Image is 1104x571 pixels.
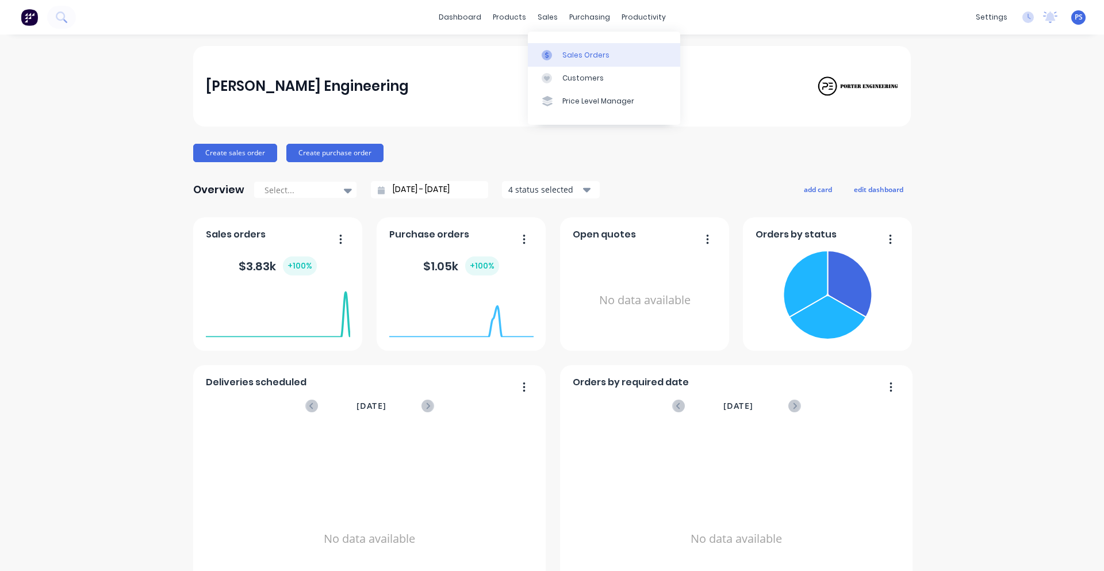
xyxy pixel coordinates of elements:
[508,183,581,196] div: 4 status selected
[21,9,38,26] img: Factory
[423,256,499,275] div: $ 1.05k
[286,144,384,162] button: Create purchase order
[528,43,680,66] a: Sales Orders
[573,228,636,242] span: Open quotes
[239,256,317,275] div: $ 3.83k
[193,144,277,162] button: Create sales order
[283,256,317,275] div: + 100 %
[356,400,386,412] span: [DATE]
[562,96,634,106] div: Price Level Manager
[389,228,469,242] span: Purchase orders
[818,76,898,97] img: Porter Engineering
[723,400,753,412] span: [DATE]
[562,73,604,83] div: Customers
[573,375,689,389] span: Orders by required date
[532,9,563,26] div: sales
[206,75,409,98] div: [PERSON_NAME] Engineering
[756,228,837,242] span: Orders by status
[465,256,499,275] div: + 100 %
[433,9,487,26] a: dashboard
[563,9,616,26] div: purchasing
[562,50,609,60] div: Sales Orders
[502,181,600,198] button: 4 status selected
[970,9,1013,26] div: settings
[193,178,244,201] div: Overview
[796,182,839,197] button: add card
[487,9,532,26] div: products
[1075,12,1083,22] span: PS
[846,182,911,197] button: edit dashboard
[616,9,672,26] div: productivity
[528,90,680,113] a: Price Level Manager
[206,228,266,242] span: Sales orders
[528,67,680,90] a: Customers
[573,246,717,355] div: No data available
